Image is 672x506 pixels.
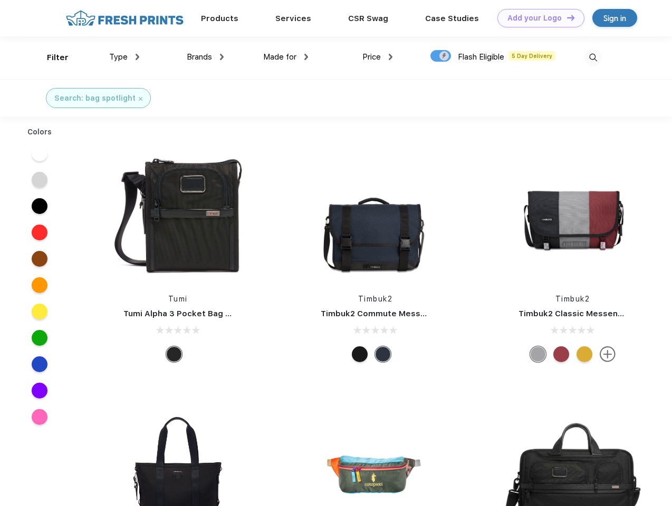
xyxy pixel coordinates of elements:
[584,49,602,66] img: desktop_search.svg
[139,97,142,101] img: filter_cancel.svg
[201,14,238,23] a: Products
[168,295,188,303] a: Tumi
[389,54,392,60] img: dropdown.png
[187,52,212,62] span: Brands
[166,346,182,362] div: Black
[508,51,555,61] span: 5 Day Delivery
[109,52,128,62] span: Type
[577,346,592,362] div: Eco Amber
[263,52,296,62] span: Made for
[20,126,60,138] div: Colors
[503,143,643,283] img: func=resize&h=266
[321,309,462,318] a: Timbuk2 Commute Messenger Bag
[108,143,248,283] img: func=resize&h=266
[63,9,187,27] img: fo%20logo%202.webp
[54,93,136,104] div: Search: bag spotlight
[358,295,393,303] a: Timbuk2
[555,295,590,303] a: Timbuk2
[519,309,649,318] a: Timbuk2 Classic Messenger Bag
[123,309,247,318] a: Tumi Alpha 3 Pocket Bag Small
[530,346,546,362] div: Eco Rind Pop
[507,14,562,23] div: Add your Logo
[352,346,368,362] div: Eco Black
[592,9,637,27] a: Sign in
[553,346,569,362] div: Eco Bookish
[600,346,616,362] img: more.svg
[603,12,626,24] div: Sign in
[458,52,504,62] span: Flash Eligible
[220,54,224,60] img: dropdown.png
[375,346,391,362] div: Eco Nautical
[362,52,381,62] span: Price
[304,54,308,60] img: dropdown.png
[47,52,69,64] div: Filter
[305,143,445,283] img: func=resize&h=266
[136,54,139,60] img: dropdown.png
[567,15,574,21] img: DT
